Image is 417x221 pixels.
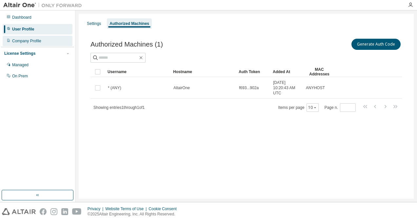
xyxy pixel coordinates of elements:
span: Authorized Machines (1) [90,41,163,48]
span: Showing entries 1 through 1 of 1 [93,105,145,110]
span: * (ANY) [108,85,121,90]
img: youtube.svg [72,208,82,215]
div: Website Terms of Use [105,206,149,211]
span: [DATE] 10:20:43 AM UTC [273,80,300,96]
div: Cookie Consent [149,206,180,211]
span: Page n. [325,103,356,112]
div: User Profile [12,27,34,32]
div: Settings [87,21,101,26]
div: MAC Addresses [306,67,333,77]
div: Privacy [88,206,105,211]
div: Added At [273,67,300,77]
p: © 2025 Altair Engineering, Inc. All Rights Reserved. [88,211,181,217]
button: 10 [308,105,317,110]
span: Items per page [278,103,319,112]
div: Hostname [173,67,233,77]
div: On Prem [12,73,28,79]
span: AltairOne [173,85,190,90]
img: Altair One [3,2,85,9]
div: Authorized Machines [109,21,149,26]
div: Auth Token [239,67,268,77]
img: linkedin.svg [61,208,68,215]
button: Generate Auth Code [351,39,401,50]
span: f693...902a [239,85,259,90]
img: instagram.svg [50,208,57,215]
div: Company Profile [12,38,41,44]
div: Username [108,67,168,77]
img: facebook.svg [40,208,47,215]
span: ANYHOST [306,85,325,90]
div: License Settings [4,51,35,56]
div: Managed [12,62,29,68]
div: Dashboard [12,15,31,20]
img: altair_logo.svg [2,208,36,215]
